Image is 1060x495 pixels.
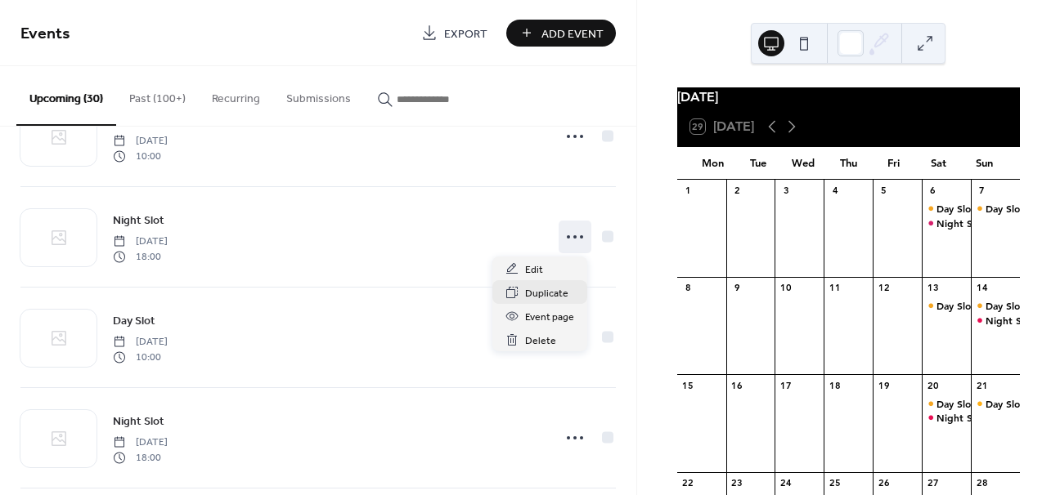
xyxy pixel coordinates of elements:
button: Add Event [506,20,616,47]
div: Day Slot [971,299,1020,313]
div: 28 [976,477,988,489]
div: 7 [976,185,988,197]
div: 1 [682,185,694,197]
button: Recurring [199,66,273,124]
span: 10:00 [113,149,168,163]
span: Duplicate [525,285,568,302]
div: Day Slot [986,202,1024,216]
div: Night Slot [936,216,985,230]
div: Day Slot [971,202,1020,216]
div: Tue [735,147,780,180]
div: 4 [829,185,841,197]
span: Night Slot [113,413,164,430]
div: 8 [682,282,694,294]
a: Day Slot [113,311,155,330]
span: [DATE] [113,234,168,249]
div: 22 [682,477,694,489]
span: [DATE] [113,335,168,350]
div: 2 [731,185,743,197]
div: 27 [927,477,939,489]
div: 20 [927,379,939,391]
div: Day Slot [936,397,975,411]
span: [DATE] [113,134,168,149]
span: Events [20,18,70,50]
div: Night Slot [936,411,985,425]
div: Wed [780,147,825,180]
span: Export [444,25,487,42]
div: Day Slot [936,299,975,313]
div: 16 [731,379,743,391]
div: Day Slot [922,202,971,216]
span: Add Event [541,25,604,42]
span: 18:00 [113,450,168,465]
div: Sat [916,147,961,180]
div: Mon [690,147,735,180]
div: 13 [927,282,939,294]
div: Day Slot [986,299,1024,313]
span: [DATE] [113,435,168,450]
div: Day Slot [986,397,1024,411]
div: 9 [731,282,743,294]
span: Delete [525,332,556,350]
div: 25 [829,477,841,489]
span: 18:00 [113,249,168,264]
div: Fri [871,147,916,180]
div: 6 [927,185,939,197]
div: 26 [878,477,890,489]
div: Night Slot [971,314,1020,328]
div: 10 [779,282,792,294]
div: Thu [826,147,871,180]
div: 15 [682,379,694,391]
a: Night Slot [113,412,164,430]
div: 5 [878,185,890,197]
div: 17 [779,379,792,391]
span: Day Slot [113,313,155,330]
div: Night Slot [922,216,971,230]
span: Edit [525,261,543,279]
div: 12 [878,282,890,294]
div: Night Slot [922,411,971,425]
button: Submissions [273,66,364,124]
div: 11 [829,282,841,294]
button: Past (100+) [116,66,199,124]
div: Night Slot [986,314,1034,328]
div: Sun [962,147,1007,180]
div: Day Slot [922,397,971,411]
span: 10:00 [113,350,168,364]
div: 14 [976,282,988,294]
button: Upcoming (30) [16,66,116,126]
div: 24 [779,477,792,489]
a: Night Slot [113,211,164,230]
div: Day Slot [936,202,975,216]
div: 3 [779,185,792,197]
div: 18 [829,379,841,391]
div: 21 [976,379,988,391]
span: Event page [525,309,574,326]
div: [DATE] [677,87,1020,107]
span: Night Slot [113,212,164,230]
div: Day Slot [922,299,971,313]
div: 23 [731,477,743,489]
div: Day Slot [971,397,1020,411]
div: 19 [878,379,890,391]
a: Export [409,20,500,47]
